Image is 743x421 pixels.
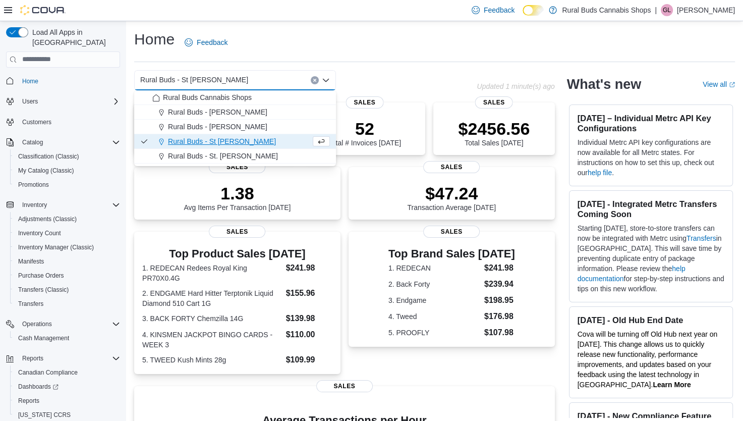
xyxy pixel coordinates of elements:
svg: External link [729,82,735,88]
span: Customers [22,118,51,126]
span: Rural Buds - [PERSON_NAME] [168,107,267,117]
dt: 2. Back Forty [388,279,480,289]
span: Inventory [22,201,47,209]
span: Reports [14,395,120,407]
button: Rural Buds Cannabis Shops [134,90,336,105]
input: Dark Mode [523,5,544,16]
span: Rural Buds - St. [PERSON_NAME] [168,151,278,161]
h3: [DATE] - Integrated Metrc Transfers Coming Soon [578,199,724,219]
dd: $109.99 [286,354,332,366]
button: Rural Buds - [PERSON_NAME] [134,105,336,120]
div: Total Sales [DATE] [458,119,530,147]
span: Promotions [18,181,49,189]
button: Inventory [18,199,51,211]
span: Catalog [22,138,43,146]
dt: 5. TWEED Kush Mints 28g [142,355,282,365]
button: Promotions [10,178,124,192]
span: Sales [423,226,480,238]
dd: $239.94 [484,278,515,290]
dd: $155.96 [286,287,332,299]
span: Operations [22,320,52,328]
span: Transfers (Classic) [18,286,69,294]
span: Transfers [18,300,43,308]
p: Updated 1 minute(s) ago [477,82,554,90]
button: Reports [10,394,124,408]
dt: 4. KINSMEN JACKPOT BINGO CARDS - WEEK 3 [142,330,282,350]
button: Inventory Count [10,226,124,240]
p: 52 [328,119,401,139]
p: Starting [DATE], store-to-store transfers can now be integrated with Metrc using in [GEOGRAPHIC_D... [578,223,724,294]
p: $47.24 [407,183,496,203]
dd: $241.98 [484,262,515,274]
span: Classification (Classic) [14,150,120,163]
button: Purchase Orders [10,269,124,283]
button: Users [18,95,42,108]
span: Feedback [484,5,515,15]
dt: 4. Tweed [388,311,480,322]
div: Transaction Average [DATE] [407,183,496,212]
h1: Home [134,29,175,49]
span: Canadian Compliance [18,369,78,377]
button: Reports [18,352,47,364]
a: Promotions [14,179,53,191]
span: Inventory Manager (Classic) [14,241,120,253]
a: Inventory Manager (Classic) [14,241,98,253]
span: Operations [18,318,120,330]
p: 1.38 [184,183,291,203]
div: Ginette Lucier [661,4,673,16]
span: Adjustments (Classic) [18,215,77,223]
a: help file [588,169,612,177]
dd: $241.98 [286,262,332,274]
button: Rural Buds - St [PERSON_NAME] [134,134,336,149]
div: Total # Invoices [DATE] [328,119,401,147]
span: Sales [316,380,373,392]
span: Rural Buds - [PERSON_NAME] [168,122,267,132]
dt: 1. REDECAN [388,263,480,273]
span: Inventory Count [14,227,120,239]
a: View allExternal link [703,80,735,88]
button: Operations [2,317,124,331]
span: Canadian Compliance [14,366,120,379]
p: [PERSON_NAME] [677,4,735,16]
a: Adjustments (Classic) [14,213,81,225]
a: help documentation [578,265,685,283]
button: Users [2,94,124,109]
span: Reports [18,397,39,405]
span: Manifests [14,255,120,268]
button: Rural Buds - [PERSON_NAME] [134,120,336,134]
a: Learn More [653,381,691,389]
dt: 1. REDECAN Redees Royal King PR70X0.4G [142,263,282,283]
span: Catalog [18,136,120,148]
span: Users [22,97,38,106]
span: Inventory [18,199,120,211]
button: Inventory [2,198,124,212]
a: Dashboards [14,381,63,393]
a: Manifests [14,255,48,268]
span: Rural Buds - St [PERSON_NAME] [168,136,276,146]
span: Cash Management [18,334,69,342]
dt: 2. ENDGAME Hard Hitter Terptonik Liquid Diamond 510 Cart 1G [142,288,282,308]
button: Close list of options [322,76,330,84]
dd: $139.98 [286,312,332,325]
button: Catalog [2,135,124,149]
span: Inventory Count [18,229,61,237]
a: [US_STATE] CCRS [14,409,75,421]
span: Transfers (Classic) [14,284,120,296]
span: Dashboards [14,381,120,393]
button: Classification (Classic) [10,149,124,164]
span: Purchase Orders [18,272,64,280]
a: My Catalog (Classic) [14,165,78,177]
button: Manifests [10,254,124,269]
span: Sales [475,96,513,109]
a: Feedback [181,32,232,52]
button: Customers [2,115,124,129]
dt: 3. BACK FORTY Chemzilla 14G [142,313,282,324]
h3: [DATE] - Old Hub End Date [578,315,724,325]
span: Sales [423,161,480,173]
button: Operations [18,318,56,330]
span: My Catalog (Classic) [18,167,74,175]
img: Cova [20,5,66,15]
button: Transfers (Classic) [10,283,124,297]
span: Dashboards [18,383,59,391]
